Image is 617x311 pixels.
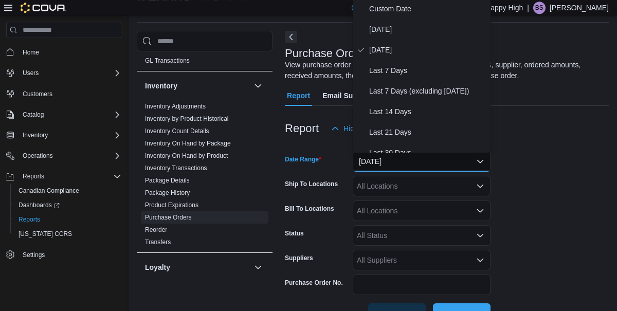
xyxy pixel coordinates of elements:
button: Open list of options [476,231,484,240]
a: GL Transactions [145,57,190,64]
span: Last 30 Days [369,147,486,159]
button: Inventory [145,81,250,91]
p: | [527,2,529,14]
a: Customers [19,88,57,100]
span: Inventory [23,131,48,139]
span: Inventory [19,129,121,141]
nav: Complex example [6,40,121,289]
span: Operations [19,150,121,162]
a: Settings [19,249,49,261]
button: Operations [2,149,125,163]
span: Users [23,69,39,77]
span: Settings [23,251,45,259]
h3: Inventory [145,81,177,91]
span: Reports [23,172,44,180]
button: Next [285,31,297,43]
span: Purchase Orders [145,213,192,222]
button: Catalog [2,107,125,122]
span: Inventory Adjustments [145,102,206,111]
span: Reports [14,213,121,226]
button: Reports [2,169,125,184]
span: Package Details [145,176,190,185]
h3: Loyalty [145,262,170,272]
a: Inventory On Hand by Product [145,152,228,159]
span: Customers [23,90,52,98]
span: Hide Parameters [343,123,397,134]
a: Inventory Count Details [145,127,209,135]
button: [DATE] [353,151,491,172]
button: Open list of options [476,256,484,264]
a: Product Expirations [145,202,198,209]
span: Last 21 Days [369,126,486,138]
a: Dashboards [14,199,64,211]
button: Canadian Compliance [10,184,125,198]
button: Users [2,66,125,80]
button: Open list of options [476,207,484,215]
span: Users [19,67,121,79]
button: Inventory [19,129,52,141]
span: Washington CCRS [14,228,121,240]
a: Loyalty Adjustments [145,284,200,291]
div: Finance [137,42,273,71]
a: Dashboards [10,198,125,212]
span: Custom Date [369,3,486,15]
label: Suppliers [285,254,313,262]
span: Settings [19,248,121,261]
div: View purchase order summaries. This includes the current status, supplier, ordered amounts, recei... [285,60,604,81]
a: Canadian Compliance [14,185,83,197]
span: Reports [19,170,121,182]
div: Loyalty [137,282,273,310]
span: Package History [145,189,190,197]
a: Inventory Transactions [145,164,207,172]
a: Package History [145,189,190,196]
h3: Purchase Orders [285,47,370,60]
button: Hide Parameters [327,118,402,139]
span: GL Transactions [145,57,190,65]
a: Package Details [145,177,190,184]
a: Inventory On Hand by Package [145,140,231,147]
button: Inventory [2,128,125,142]
h3: Report [285,122,319,135]
button: Customers [2,86,125,101]
span: [DATE] [369,44,486,56]
span: Last 7 Days (excluding [DATE]) [369,85,486,97]
a: Transfers [145,239,171,246]
button: Reports [10,212,125,227]
span: Dashboards [19,201,60,209]
span: Inventory by Product Historical [145,115,229,123]
span: Inventory On Hand by Package [145,139,231,148]
a: Reports [14,213,44,226]
label: Status [285,229,304,237]
button: Open list of options [476,182,484,190]
span: [DATE] [369,23,486,35]
span: Email Subscription [322,85,388,106]
a: Inventory Adjustments [145,103,206,110]
span: Canadian Compliance [14,185,121,197]
span: Home [23,48,39,57]
span: Dashboards [14,199,121,211]
span: BS [535,2,543,14]
a: Inventory by Product Historical [145,115,229,122]
label: Bill To Locations [285,205,334,213]
button: Settings [2,247,125,262]
button: Operations [19,150,57,162]
a: [US_STATE] CCRS [14,228,76,240]
a: Purchase Orders [145,214,192,221]
span: Inventory On Hand by Product [145,152,228,160]
span: Reorder [145,226,167,234]
button: Loyalty [145,262,250,272]
span: Report [287,85,310,106]
span: Canadian Compliance [19,187,79,195]
img: Cova [21,3,66,13]
span: Reports [19,215,40,224]
span: Customers [19,87,121,100]
span: Last 7 Days [369,64,486,77]
span: Last 14 Days [369,105,486,118]
button: [US_STATE] CCRS [10,227,125,241]
span: Catalog [19,108,121,121]
label: Purchase Order No. [285,279,343,287]
span: Operations [23,152,53,160]
label: Date Range [285,155,321,163]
